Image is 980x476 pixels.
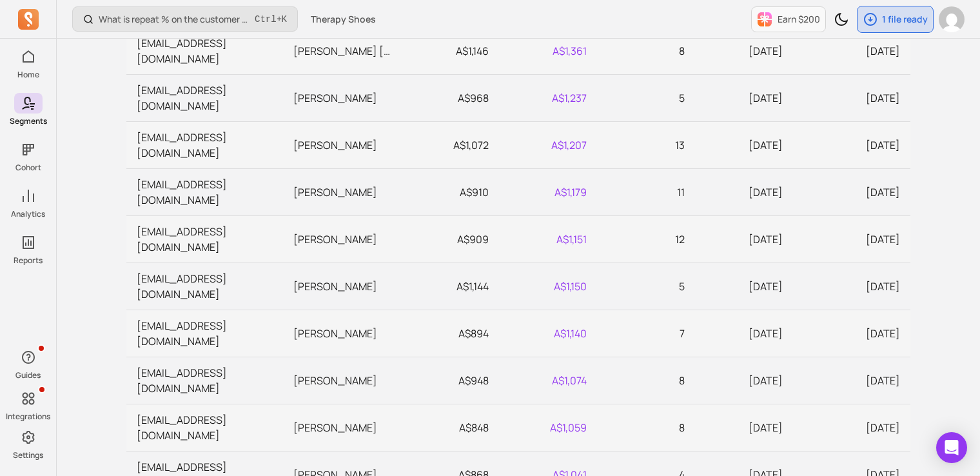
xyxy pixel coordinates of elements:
div: Open Intercom Messenger [936,432,967,463]
p: [PERSON_NAME] [PERSON_NAME] [293,43,390,59]
p: [DATE] [803,232,900,247]
span: Therapy Shoes [311,13,376,26]
p: Integrations [6,412,50,422]
p: [DATE] [705,373,783,388]
p: Reports [14,255,43,266]
td: 12 [597,215,695,263]
td: A$909 [401,215,499,263]
td: 7 [597,310,695,357]
td: [EMAIL_ADDRESS][DOMAIN_NAME] [126,404,283,451]
td: A$1,144 [401,263,499,310]
td: A$1,072 [401,121,499,168]
p: [PERSON_NAME] [293,373,390,388]
p: [DATE] [705,326,783,341]
p: Guides [15,370,41,381]
p: [DATE] [803,279,900,294]
kbd: Ctrl [255,13,277,26]
td: [EMAIL_ADDRESS][DOMAIN_NAME] [126,74,283,121]
p: [DATE] [803,137,900,153]
td: 13 [597,121,695,168]
td: A$968 [401,74,499,121]
p: [PERSON_NAME] [293,420,390,435]
td: A$1,146 [401,27,499,74]
td: A$1,074 [499,357,597,404]
td: 8 [597,357,695,404]
td: [EMAIL_ADDRESS][DOMAIN_NAME] [126,357,283,404]
td: A$1,179 [499,168,597,215]
td: A$848 [401,404,499,451]
td: [EMAIL_ADDRESS][DOMAIN_NAME] [126,263,283,310]
button: Guides [14,344,43,383]
p: [DATE] [803,420,900,435]
td: [EMAIL_ADDRESS][DOMAIN_NAME] [126,27,283,74]
td: A$1,059 [499,404,597,451]
td: 11 [597,168,695,215]
p: [DATE] [803,184,900,200]
td: [EMAIL_ADDRESS][DOMAIN_NAME] [126,215,283,263]
img: avatar [939,6,965,32]
p: [DATE] [803,43,900,59]
p: What is repeat % on the customer cohort page? How is it defined? [99,13,250,26]
p: [PERSON_NAME] [293,137,390,153]
p: [DATE] [705,43,783,59]
p: Earn $200 [778,13,820,26]
td: A$948 [401,357,499,404]
td: A$1,140 [499,310,597,357]
p: [DATE] [705,232,783,247]
p: [PERSON_NAME] [293,184,390,200]
td: A$910 [401,168,499,215]
p: [PERSON_NAME] [293,232,390,247]
td: 5 [597,263,695,310]
p: [DATE] [803,90,900,106]
td: 8 [597,404,695,451]
td: A$894 [401,310,499,357]
kbd: K [282,14,287,25]
td: A$1,237 [499,74,597,121]
p: [DATE] [705,279,783,294]
button: Toggle dark mode [828,6,854,32]
p: [DATE] [705,184,783,200]
p: [DATE] [803,373,900,388]
td: [EMAIL_ADDRESS][DOMAIN_NAME] [126,121,283,168]
p: Home [17,70,39,80]
td: A$1,150 [499,263,597,310]
button: Earn $200 [751,6,826,32]
p: [DATE] [803,326,900,341]
p: [DATE] [705,137,783,153]
td: A$1,207 [499,121,597,168]
td: 5 [597,74,695,121]
span: + [255,12,287,26]
button: 1 file ready [857,6,934,33]
p: Analytics [11,209,45,219]
td: [EMAIL_ADDRESS][DOMAIN_NAME] [126,310,283,357]
p: [DATE] [705,90,783,106]
td: A$1,361 [499,27,597,74]
p: Segments [10,116,47,126]
p: [PERSON_NAME] [293,90,390,106]
p: Cohort [15,163,41,173]
p: [DATE] [705,420,783,435]
button: What is repeat % on the customer cohort page? How is it defined?Ctrl+K [72,6,298,32]
p: [PERSON_NAME] [293,326,390,341]
button: Therapy Shoes [303,8,384,31]
td: [EMAIL_ADDRESS][DOMAIN_NAME] [126,168,283,215]
p: 1 file ready [882,13,928,26]
td: A$1,151 [499,215,597,263]
td: 8 [597,27,695,74]
p: Settings [13,450,43,461]
p: [PERSON_NAME] [293,279,390,294]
